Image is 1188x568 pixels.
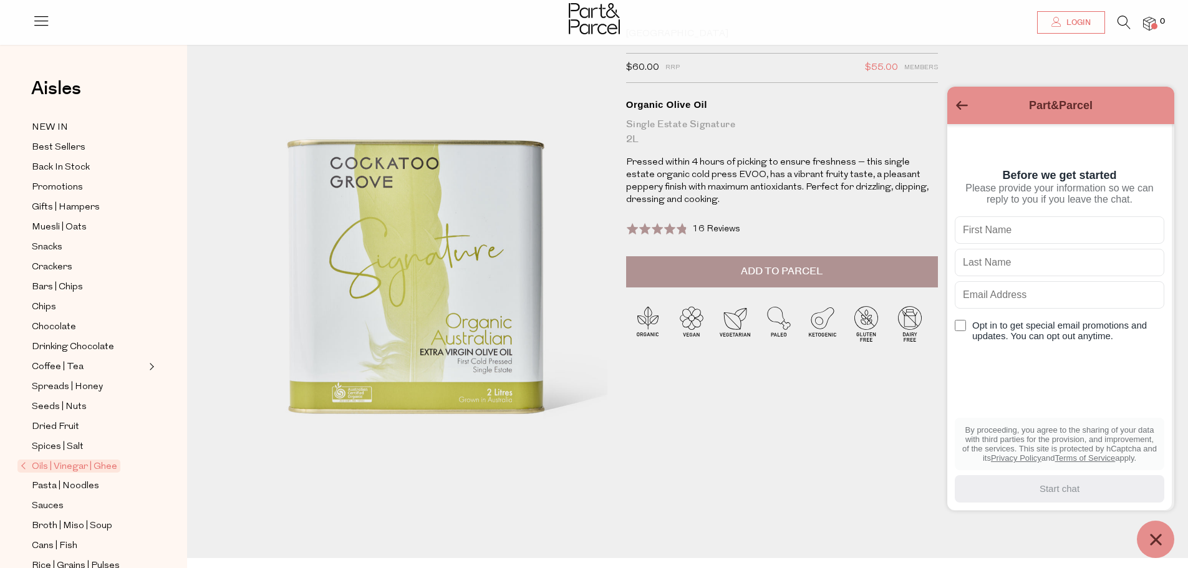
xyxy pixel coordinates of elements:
[32,440,84,455] span: Spices | Salt
[32,140,145,155] a: Best Sellers
[32,260,72,275] span: Crackers
[1157,16,1168,27] span: 0
[32,479,99,494] span: Pasta | Noodles
[32,419,145,435] a: Dried Fruit
[626,60,659,76] span: $60.00
[32,319,145,335] a: Chocolate
[888,302,932,345] img: P_P-ICONS-Live_Bec_V11_Dairy_Free.svg
[32,379,145,395] a: Spreads | Honey
[32,320,76,335] span: Chocolate
[713,302,757,345] img: P_P-ICONS-Live_Bec_V11_Vegetarian.svg
[32,499,64,514] span: Sauces
[1063,17,1091,28] span: Login
[32,420,79,435] span: Dried Fruit
[626,156,938,206] p: Pressed within 4 hours of picking to ensure freshness – this single estate organic cold press EVO...
[32,120,145,135] a: NEW IN
[626,302,670,345] img: P_P-ICONS-Live_Bec_V11_Organic.svg
[32,519,112,534] span: Broth | Miso | Soup
[32,340,114,355] span: Drinking Chocolate
[31,75,81,102] span: Aisles
[801,302,844,345] img: P_P-ICONS-Live_Bec_V11_Ketogenic.svg
[626,99,938,111] div: Organic Olive Oil
[32,299,145,315] a: Chips
[225,32,607,511] img: Organic Olive Oil
[32,399,145,415] a: Seeds | Nuts
[32,239,145,255] a: Snacks
[32,220,87,235] span: Muesli | Oats
[32,360,84,375] span: Coffee | Tea
[32,359,145,375] a: Coffee | Tea
[17,460,120,473] span: Oils | Vinegar | Ghee
[692,224,740,234] span: 16 Reviews
[32,498,145,514] a: Sauces
[32,140,85,155] span: Best Sellers
[865,60,898,76] span: $55.00
[32,380,103,395] span: Spreads | Honey
[31,79,81,110] a: Aisles
[32,400,87,415] span: Seeds | Nuts
[32,259,145,275] a: Crackers
[32,300,56,315] span: Chips
[21,459,145,474] a: Oils | Vinegar | Ghee
[569,3,620,34] img: Part&Parcel
[1143,17,1156,30] a: 0
[626,117,938,147] div: Single Estate Signature 2L
[32,518,145,534] a: Broth | Miso | Soup
[32,478,145,494] a: Pasta | Noodles
[944,87,1178,558] inbox-online-store-chat: Shopify online store chat
[32,280,83,295] span: Bars | Chips
[757,302,801,345] img: P_P-ICONS-Live_Bec_V11_Paleo.svg
[146,359,155,374] button: Expand/Collapse Coffee | Tea
[670,302,713,345] img: P_P-ICONS-Live_Bec_V11_Vegan.svg
[32,339,145,355] a: Drinking Chocolate
[626,256,938,287] button: Add to Parcel
[1037,11,1105,34] a: Login
[844,302,888,345] img: P_P-ICONS-Live_Bec_V11_Gluten_Free.svg
[32,538,145,554] a: Cans | Fish
[32,240,62,255] span: Snacks
[32,219,145,235] a: Muesli | Oats
[32,120,68,135] span: NEW IN
[32,200,100,215] span: Gifts | Hampers
[32,279,145,295] a: Bars | Chips
[32,160,145,175] a: Back In Stock
[32,180,145,195] a: Promotions
[32,160,90,175] span: Back In Stock
[32,439,145,455] a: Spices | Salt
[32,539,77,554] span: Cans | Fish
[32,180,83,195] span: Promotions
[32,200,145,215] a: Gifts | Hampers
[741,264,823,279] span: Add to Parcel
[665,60,680,76] span: RRP
[904,60,938,76] span: Members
